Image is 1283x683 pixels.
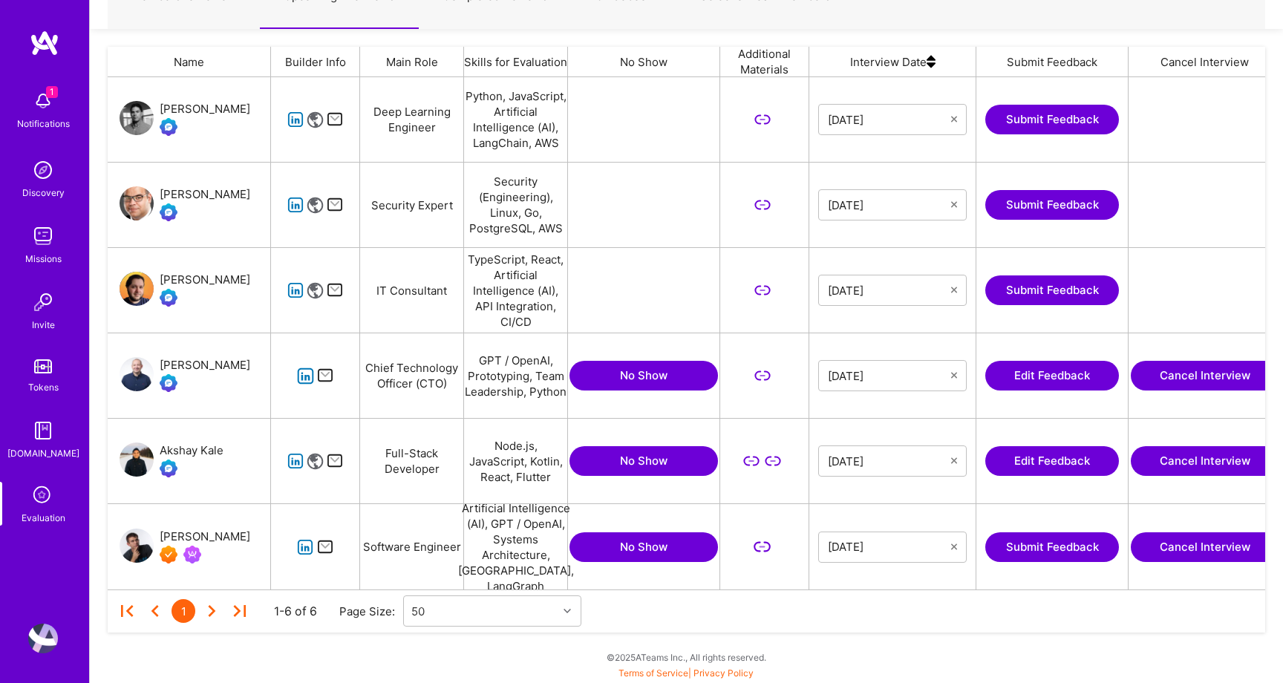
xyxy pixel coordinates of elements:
button: Cancel Interview [1131,446,1279,476]
i: icon Website [307,197,324,214]
img: User Avatar [120,442,154,477]
i: icon LinkSecondary [754,538,771,555]
div: Akshay Kale [160,442,223,460]
button: Submit Feedback [985,190,1119,220]
img: User Avatar [120,272,154,306]
button: Edit Feedback [985,446,1119,476]
i: icon LinkSecondary [754,111,771,128]
i: icon Mail [327,453,344,470]
input: Select Date... [828,540,951,555]
span: 1 [46,86,58,98]
i: icon LinkSecondary [754,282,771,299]
img: tokens [34,359,52,373]
div: Chief Technology Officer (CTO) [360,333,464,418]
div: No Show [568,47,720,76]
img: Evaluation Call Booked [160,289,177,307]
button: No Show [569,361,718,390]
div: Python, JavaScript, Artificial Intelligence (AI), LangChain, AWS [464,77,568,162]
div: Security (Engineering), Linux, Go, PostgreSQL, AWS [464,163,568,247]
span: | [618,667,754,679]
img: Evaluation Call Booked [160,118,177,136]
i: icon Mail [327,197,344,214]
img: teamwork [28,221,58,251]
button: Cancel Interview [1131,532,1279,562]
div: Invite [32,317,55,333]
input: Select Date... [828,112,951,127]
div: 1 [172,599,195,623]
a: User Avatar[PERSON_NAME]Evaluation Call Booked [120,100,250,139]
i: icon linkedIn [287,282,304,299]
i: icon Mail [327,282,344,299]
div: 50 [411,604,425,619]
i: icon Website [307,453,324,470]
div: Page Size: [339,604,403,619]
a: User Avatar[PERSON_NAME]Evaluation Call Booked [120,186,250,224]
a: User Avatar[PERSON_NAME]Exceptional A.TeamerBeen on Mission [120,528,250,566]
a: Submit Feedback [985,105,1119,134]
input: Select Date... [828,197,951,212]
i: icon Website [307,282,324,299]
button: No Show [569,532,718,562]
i: icon linkedIn [297,539,314,556]
div: TypeScript, React, Artificial Intelligence (AI), API Integration, CI/CD [464,248,568,333]
img: logo [30,30,59,56]
i: icon linkedIn [287,453,304,470]
img: User Avatar [28,624,58,653]
div: Missions [25,251,62,267]
img: bell [28,86,58,116]
button: Edit Feedback [985,361,1119,390]
div: [DOMAIN_NAME] [7,445,79,461]
button: Submit Feedback [985,532,1119,562]
div: Deep Learning Engineer [360,77,464,162]
input: Select Date... [828,454,951,468]
div: Security Expert [360,163,464,247]
a: User Avatar[PERSON_NAME]Evaluation Call Booked [120,271,250,310]
button: Cancel Interview [1131,361,1279,390]
img: User Avatar [120,101,154,135]
i: icon LinkSecondary [743,453,760,470]
div: [PERSON_NAME] [160,271,250,289]
img: User Avatar [120,186,154,220]
div: Main Role [360,47,464,76]
img: Evaluation Call Booked [160,203,177,221]
div: Builder Info [271,47,360,76]
a: Terms of Service [618,667,688,679]
div: 1-6 of 6 [274,604,317,619]
button: No Show [569,446,718,476]
i: icon Mail [317,538,334,555]
img: Exceptional A.Teamer [160,546,177,563]
div: Node.js, JavaScript, Kotlin, React, Flutter [464,419,568,503]
img: guide book [28,416,58,445]
div: Tokens [28,379,59,395]
div: [PERSON_NAME] [160,528,250,546]
div: [PERSON_NAME] [160,356,250,374]
div: Interview Date [809,47,976,76]
i: icon Mail [327,111,344,128]
button: Submit Feedback [985,275,1119,305]
a: Privacy Policy [693,667,754,679]
input: Select Date... [828,368,951,383]
img: sort [927,47,936,76]
i: icon Website [307,111,324,128]
img: Evaluation Call Booked [160,460,177,477]
i: icon linkedIn [287,197,304,214]
i: icon Chevron [564,607,571,615]
div: © 2025 ATeams Inc., All rights reserved. [89,638,1283,676]
img: User Avatar [120,357,154,391]
img: User Avatar [120,529,154,563]
div: Additional Materials [720,47,809,76]
img: discovery [28,155,58,185]
img: Invite [28,287,58,317]
div: Evaluation [22,510,65,526]
i: icon LinkSecondary [765,453,782,470]
i: icon LinkSecondary [754,197,771,214]
a: User Avatar[PERSON_NAME]Evaluation Call Booked [120,356,250,395]
i: icon linkedIn [297,367,314,385]
div: Name [108,47,271,76]
div: Full-Stack Developer [360,419,464,503]
i: icon SelectionTeam [29,482,57,510]
img: Been on Mission [183,546,201,563]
